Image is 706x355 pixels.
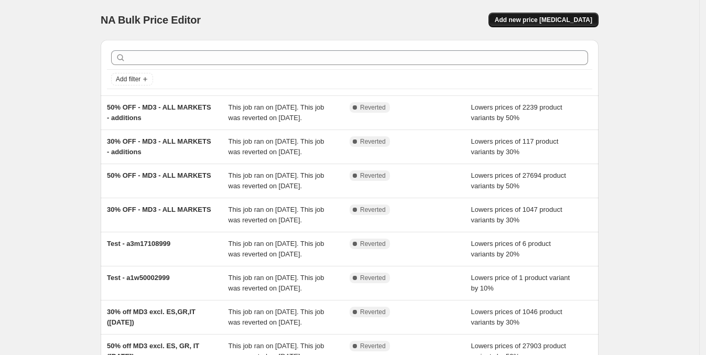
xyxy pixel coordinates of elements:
[471,240,551,258] span: Lowers prices of 6 product variants by 20%
[360,342,386,350] span: Reverted
[229,274,324,292] span: This job ran on [DATE]. This job was reverted on [DATE].
[471,103,562,122] span: Lowers prices of 2239 product variants by 50%
[229,308,324,326] span: This job ran on [DATE]. This job was reverted on [DATE].
[107,240,170,248] span: Test - a3m17108999
[107,308,195,326] span: 30% off MD3 excl. ES,GR,IT ([DATE])
[360,171,386,180] span: Reverted
[360,274,386,282] span: Reverted
[360,206,386,214] span: Reverted
[107,171,211,179] span: 50% OFF - MD3 - ALL MARKETS
[471,308,562,326] span: Lowers prices of 1046 product variants by 30%
[360,308,386,316] span: Reverted
[360,240,386,248] span: Reverted
[471,137,559,156] span: Lowers prices of 117 product variants by 30%
[471,206,562,224] span: Lowers prices of 1047 product variants by 30%
[229,103,324,122] span: This job ran on [DATE]. This job was reverted on [DATE].
[116,75,140,83] span: Add filter
[471,274,570,292] span: Lowers price of 1 product variant by 10%
[488,13,599,27] button: Add new price [MEDICAL_DATA]
[229,206,324,224] span: This job ran on [DATE]. This job was reverted on [DATE].
[471,171,566,190] span: Lowers prices of 27694 product variants by 50%
[360,103,386,112] span: Reverted
[495,16,592,24] span: Add new price [MEDICAL_DATA]
[107,274,170,282] span: Test - a1w50002999
[101,14,201,26] span: NA Bulk Price Editor
[107,206,211,213] span: 30% OFF - MD3 - ALL MARKETS
[229,240,324,258] span: This job ran on [DATE]. This job was reverted on [DATE].
[229,137,324,156] span: This job ran on [DATE]. This job was reverted on [DATE].
[360,137,386,146] span: Reverted
[229,171,324,190] span: This job ran on [DATE]. This job was reverted on [DATE].
[107,103,211,122] span: 50% OFF - MD3 - ALL MARKETS - additions
[107,137,211,156] span: 30% OFF - MD3 - ALL MARKETS - additions
[111,73,153,85] button: Add filter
